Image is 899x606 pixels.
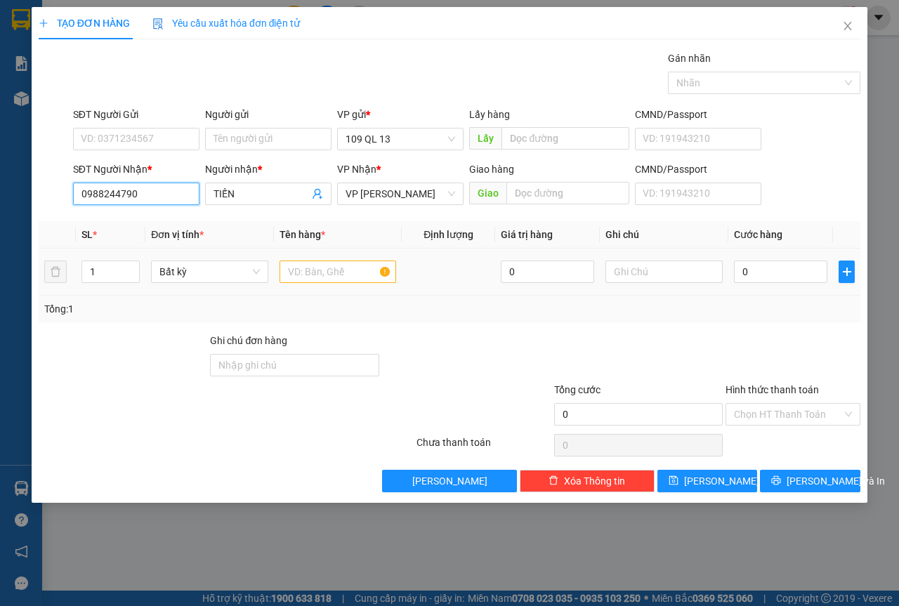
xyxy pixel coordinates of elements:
[554,384,601,395] span: Tổng cước
[337,164,376,175] span: VP Nhận
[159,261,260,282] span: Bất kỳ
[501,261,594,283] input: 0
[839,266,854,277] span: plus
[205,107,332,122] div: Người gửi
[280,261,397,283] input: VD: Bàn, Ghế
[842,20,853,32] span: close
[39,18,130,29] span: TẠO ĐƠN HÀNG
[520,470,655,492] button: deleteXóa Thông tin
[760,470,860,492] button: printer[PERSON_NAME] và In
[726,384,819,395] label: Hình thức thanh toán
[469,182,506,204] span: Giao
[469,109,510,120] span: Lấy hàng
[210,354,379,376] input: Ghi chú đơn hàng
[73,107,199,122] div: SĐT Người Gửi
[210,335,287,346] label: Ghi chú đơn hàng
[635,107,761,122] div: CMND/Passport
[346,129,455,150] span: 109 QL 13
[39,18,48,28] span: plus
[669,475,678,487] span: save
[346,183,455,204] span: VP Chí Công
[839,261,855,283] button: plus
[412,473,487,489] span: [PERSON_NAME]
[734,229,782,240] span: Cước hàng
[73,162,199,177] div: SĐT Người Nhận
[501,229,553,240] span: Giá trị hàng
[501,127,629,150] input: Dọc đường
[424,229,473,240] span: Định lượng
[337,107,464,122] div: VP gửi
[205,162,332,177] div: Người nhận
[415,435,553,459] div: Chưa thanh toán
[312,188,323,199] span: user-add
[152,18,164,29] img: icon
[605,261,723,283] input: Ghi Chú
[469,127,501,150] span: Lấy
[564,473,625,489] span: Xóa Thông tin
[771,475,781,487] span: printer
[469,164,514,175] span: Giao hàng
[600,221,728,249] th: Ghi chú
[44,261,67,283] button: delete
[151,229,204,240] span: Đơn vị tính
[668,53,711,64] label: Gán nhãn
[506,182,629,204] input: Dọc đường
[657,470,758,492] button: save[PERSON_NAME]
[152,18,301,29] span: Yêu cầu xuất hóa đơn điện tử
[549,475,558,487] span: delete
[787,473,885,489] span: [PERSON_NAME] và In
[684,473,759,489] span: [PERSON_NAME]
[828,7,867,46] button: Close
[280,229,325,240] span: Tên hàng
[635,162,761,177] div: CMND/Passport
[382,470,517,492] button: [PERSON_NAME]
[81,229,93,240] span: SL
[44,301,348,317] div: Tổng: 1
